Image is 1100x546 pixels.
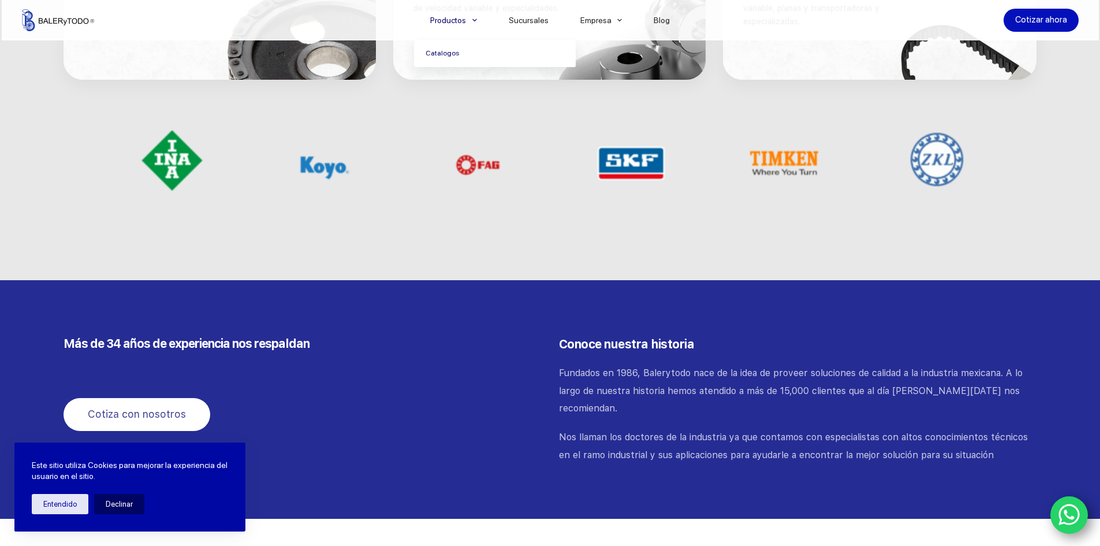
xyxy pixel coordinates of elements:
a: Cotiza con nosotros [64,398,210,431]
a: Catalogos [414,40,576,67]
span: Nos llaman los doctores de la industria ya que contamos con especialistas con altos conocimientos... [559,432,1031,460]
button: Declinar [94,494,144,514]
span: Fundados en 1986, Balerytodo nace de la idea de proveer soluciones de calidad a la industria mexi... [559,367,1026,414]
span: Conoce nuestra historia [559,337,695,351]
p: Este sitio utiliza Cookies para mejorar la experiencia del usuario en el sitio. [32,460,228,482]
span: Más de 34 años de experiencia nos respaldan [64,336,310,351]
button: Entendido [32,494,88,514]
img: Balerytodo [22,9,94,31]
a: WhatsApp [1050,496,1088,534]
a: Cotizar ahora [1004,9,1079,32]
span: Cotiza con nosotros [88,406,186,423]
